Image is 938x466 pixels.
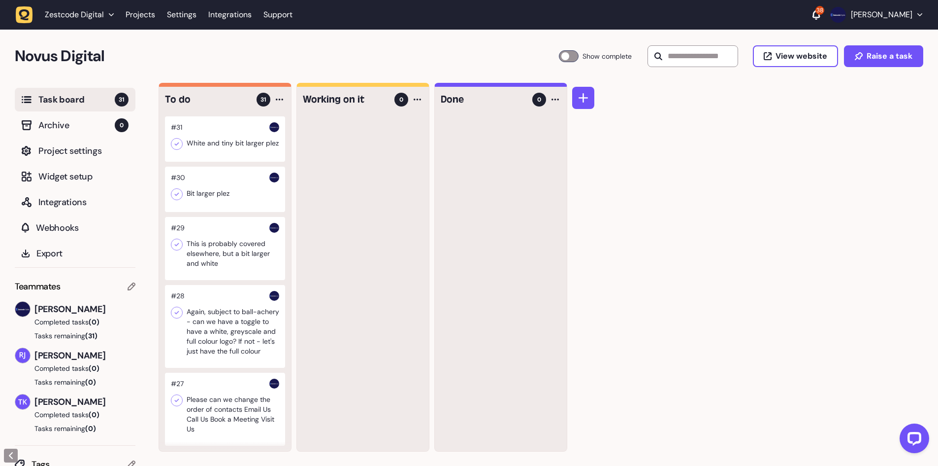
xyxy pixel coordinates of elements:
span: View website [776,52,827,60]
span: 0 [115,118,129,132]
button: Raise a task [844,45,923,67]
a: Integrations [208,6,252,24]
a: Projects [126,6,155,24]
button: Zestcode Digital [16,6,120,24]
span: Teammates [15,280,61,293]
button: Archive0 [15,113,135,137]
img: Riki-leigh Jones [15,348,30,363]
span: 31 [115,93,129,107]
button: Webhooks [15,216,135,240]
p: [PERSON_NAME] [851,10,912,20]
button: Tasks remaining(0) [15,377,135,387]
button: Export [15,242,135,265]
span: Project settings [38,144,129,158]
button: Task board31 [15,88,135,111]
span: Archive [38,118,115,132]
button: View website [753,45,838,67]
span: Show complete [582,50,632,62]
h4: To do [165,93,250,107]
span: (0) [89,318,99,326]
button: Project settings [15,139,135,163]
span: 31 [260,95,266,104]
iframe: LiveChat chat widget [892,420,933,461]
div: 38 [815,6,824,15]
span: 0 [537,95,541,104]
img: Harry Robinson [269,223,279,233]
h4: Done [441,93,525,107]
button: Widget setup [15,165,135,188]
span: (0) [89,364,99,373]
img: Thomas Karagkounis [15,394,30,409]
img: Harry Robinson [269,173,279,182]
img: Harry Robinson [269,122,279,132]
span: Widget setup [38,170,129,183]
img: Harry Robinson [830,7,846,23]
span: (0) [89,410,99,419]
img: Harry Robinson [269,291,279,301]
button: Tasks remaining(0) [15,424,135,433]
span: [PERSON_NAME] [34,302,135,316]
span: (0) [85,378,96,387]
span: Raise a task [867,52,912,60]
span: Export [36,247,129,260]
button: Completed tasks(0) [15,363,128,373]
span: Task board [38,93,115,107]
img: Harry Robinson [15,302,30,317]
span: Integrations [38,195,129,209]
button: [PERSON_NAME] [830,7,922,23]
a: Support [263,10,292,20]
span: (0) [85,424,96,433]
button: Completed tasks(0) [15,317,128,327]
img: Harry Robinson [269,379,279,389]
span: Webhooks [36,221,129,235]
button: Completed tasks(0) [15,410,128,420]
span: 0 [399,95,403,104]
button: Integrations [15,190,135,214]
button: Tasks remaining(31) [15,331,135,341]
h4: Working on it [303,93,388,107]
span: [PERSON_NAME] [34,395,135,409]
h2: Novus Digital [15,44,559,68]
span: (31) [85,331,97,340]
span: [PERSON_NAME] [34,349,135,362]
a: Settings [167,6,196,24]
span: Zestcode Digital [45,10,104,20]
